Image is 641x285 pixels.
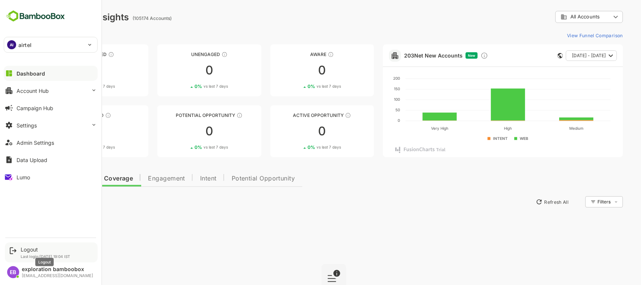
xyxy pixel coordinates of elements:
div: 0 [18,64,122,76]
div: These accounts have not shown enough engagement and need nurturing [195,52,201,58]
div: Unengaged [131,52,235,57]
button: New Insights [18,195,73,209]
span: [DATE] - [DATE] [546,51,579,61]
a: Active OpportunityThese accounts have open opportunities which might be at any of the Sales Stage... [244,105,348,157]
a: UnreachedThese accounts have not been engaged with for a defined time period00%vs last 7 days [18,44,122,96]
div: Settings [17,122,37,129]
div: These accounts are warm, further nurturing would qualify them to MQAs [79,112,85,118]
span: Data Quality and Coverage [26,176,107,182]
p: airtel [18,41,32,49]
a: EngagedThese accounts are warm, further nurturing would qualify them to MQAs00%vs last 7 days [18,105,122,157]
div: Filters [571,199,585,205]
div: Engaged [18,112,122,118]
text: 200 [367,76,374,80]
div: AIairtel [4,37,97,52]
div: [EMAIL_ADDRESS][DOMAIN_NAME] [22,273,93,278]
div: 0 % [55,144,89,150]
button: Lumo [4,170,98,185]
div: 0 [244,125,348,137]
span: Intent [174,176,190,182]
div: 0 [18,125,122,137]
div: 0 % [281,83,315,89]
div: This card does not support filter and segments [531,53,537,58]
div: Dashboard Insights [18,12,103,23]
div: Filters [570,195,597,209]
span: vs last 7 days [64,83,89,89]
div: Discover new ICP-fit accounts showing engagement — via intent surges, anonymous website visits, L... [454,52,462,59]
div: Campaign Hub [17,105,53,111]
button: Campaign Hub [4,100,98,115]
text: 150 [368,86,374,91]
div: These accounts have open opportunities which might be at any of the Sales Stages [319,112,325,118]
span: Potential Opportunity [205,176,269,182]
div: AI [7,40,16,49]
button: Dashboard [4,66,98,81]
img: BambooboxFullLogoMark.5f36c76dfaba33ec1ec1367b70bb1252.svg [4,9,67,23]
div: Dashboard [17,70,45,77]
div: Active Opportunity [244,112,348,118]
button: Refresh All [506,196,546,208]
ag: (105174 Accounts) [106,15,148,21]
div: All Accounts [534,14,585,20]
div: Unreached [18,52,122,57]
div: Logout [21,246,70,253]
a: 203Net New Accounts [378,52,436,59]
span: vs last 7 days [290,144,315,150]
div: Aware [244,52,348,57]
div: 0 % [168,144,202,150]
text: 100 [368,97,374,102]
a: UnengagedThese accounts have not shown enough engagement and need nurturing00%vs last 7 days [131,44,235,96]
div: Data Upload [17,157,47,163]
button: View Funnel Comparison [538,29,597,41]
button: Account Hub [4,83,98,98]
div: 0 [131,125,235,137]
span: Engagement [122,176,159,182]
button: Settings [4,118,98,133]
div: 0 [131,64,235,76]
span: All Accounts [544,14,573,20]
a: AwareThese accounts have just entered the buying cycle and need further nurturing00%vs last 7 days [244,44,348,96]
div: All Accounts [529,10,597,24]
button: [DATE] - [DATE] [540,50,591,61]
text: Medium [543,126,557,130]
span: New [442,53,449,58]
span: vs last 7 days [64,144,89,150]
span: vs last 7 days [177,144,202,150]
span: vs last 7 days [177,83,202,89]
text: 50 [369,108,374,112]
div: These accounts have not been engaged with for a defined time period [82,52,88,58]
div: 0 % [168,83,202,89]
div: Account Hub [17,88,49,94]
div: These accounts have just entered the buying cycle and need further nurturing [302,52,308,58]
button: Data Upload [4,152,98,167]
div: 0 % [281,144,315,150]
div: 0 % [55,83,89,89]
text: 0 [371,118,374,123]
div: Admin Settings [17,139,54,146]
div: These accounts are MQAs and can be passed on to Inside Sales [210,112,216,118]
div: 0 [244,64,348,76]
text: Very High [405,126,422,131]
text: High [478,126,486,131]
p: Last login: [DATE] 19:04 IST [21,254,70,259]
div: Lumo [17,174,30,180]
a: Potential OpportunityThese accounts are MQAs and can be passed on to Inside Sales00%vs last 7 days [131,105,235,157]
div: Potential Opportunity [131,112,235,118]
span: vs last 7 days [290,83,315,89]
div: exploration bamboobox [22,266,93,273]
div: EB [7,266,19,278]
button: Admin Settings [4,135,98,150]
